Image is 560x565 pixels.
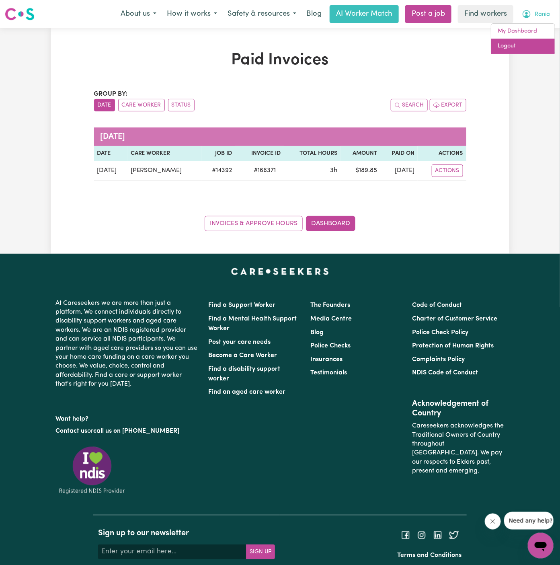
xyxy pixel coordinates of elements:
button: How it works [162,6,222,23]
a: Terms and Conditions [398,552,462,559]
td: # 14392 [201,161,235,181]
a: Follow Careseekers on LinkedIn [433,532,443,538]
a: call us on [PHONE_NUMBER] [94,428,180,434]
a: The Founders [310,302,350,308]
a: Testimonials [310,370,347,376]
th: Invoice ID [235,146,284,161]
button: My Account [517,6,555,23]
a: Find a disability support worker [209,366,281,382]
button: sort invoices by paid status [168,99,195,111]
div: My Account [491,23,555,54]
a: Find a Support Worker [209,302,276,308]
a: My Dashboard [491,24,555,39]
a: Media Centre [310,316,352,322]
a: Find a Mental Health Support Worker [209,316,297,332]
th: Total Hours [284,146,341,161]
button: Export [430,99,466,111]
img: Registered NDIS provider [56,445,128,495]
span: Group by: [94,91,128,97]
a: Dashboard [306,216,355,231]
th: Paid On [380,146,418,161]
a: Careseekers home page [231,268,329,275]
a: Charter of Customer Service [412,316,497,322]
a: Logout [491,39,555,54]
img: Careseekers logo [5,7,35,21]
a: NDIS Code of Conduct [412,370,478,376]
a: Find an aged care worker [209,389,286,395]
button: Safety & resources [222,6,302,23]
input: Enter your email here... [98,544,246,559]
p: At Careseekers we are more than just a platform. We connect individuals directly to disability su... [56,296,199,392]
button: Subscribe [246,544,275,559]
a: Police Checks [310,343,351,349]
span: 3 hours [330,167,337,174]
h1: Paid Invoices [94,51,466,70]
p: Want help? [56,411,199,423]
iframe: Close message [485,514,501,530]
th: Care Worker [127,146,201,161]
td: [PERSON_NAME] [127,161,201,181]
p: Careseekers acknowledges the Traditional Owners of Country throughout [GEOGRAPHIC_DATA]. We pay o... [412,418,504,479]
th: Actions [418,146,466,161]
td: [DATE] [380,161,418,181]
p: or [56,423,199,439]
a: Follow Careseekers on Instagram [417,532,427,538]
a: Post a job [405,5,451,23]
span: Rania [535,10,550,19]
button: Search [391,99,428,111]
span: # 166371 [249,166,281,175]
h2: Sign up to our newsletter [98,528,275,538]
iframe: Message from company [504,512,554,530]
a: Follow Careseekers on Twitter [449,532,459,538]
a: Contact us [56,428,88,434]
a: Careseekers logo [5,5,35,23]
a: Become a Care Worker [209,352,277,359]
a: Police Check Policy [412,329,468,336]
a: Code of Conduct [412,302,462,308]
td: $ 189.85 [341,161,380,181]
button: sort invoices by date [94,99,115,111]
a: Protection of Human Rights [412,343,494,349]
a: Blog [302,5,326,23]
a: Find workers [458,5,513,23]
a: Invoices & Approve Hours [205,216,303,231]
button: Actions [432,164,463,177]
a: Blog [310,329,324,336]
a: Insurances [310,356,343,363]
th: Job ID [201,146,235,161]
button: sort invoices by care worker [118,99,165,111]
th: Amount [341,146,380,161]
iframe: Button to launch messaging window [528,533,554,559]
a: AI Worker Match [330,5,399,23]
h2: Acknowledgement of Country [412,399,504,418]
a: Post your care needs [209,339,271,345]
td: [DATE] [94,161,127,181]
th: Date [94,146,127,161]
a: Complaints Policy [412,356,465,363]
a: Follow Careseekers on Facebook [401,532,410,538]
caption: [DATE] [94,127,466,146]
button: About us [115,6,162,23]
